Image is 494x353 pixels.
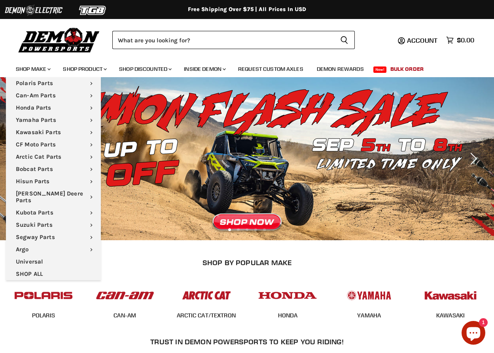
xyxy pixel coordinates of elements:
[457,36,474,44] span: $0.00
[112,31,355,49] form: Product
[442,34,478,46] a: $0.00
[6,77,101,89] a: Polaris Parts
[6,151,101,163] a: Arctic Cat Parts
[334,31,355,49] button: Search
[176,283,237,307] img: POPULAR_MAKE_logo_3_027535af-6171-4c5e-a9bc-f0eccd05c5d6.jpg
[10,258,485,267] h2: SHOP BY POPULAR MAKE
[6,163,101,175] a: Bobcat Parts
[6,219,101,231] a: Suzuki Parts
[278,312,298,319] a: HONDA
[459,321,488,347] inbox-online-store-chat: Shopify online store chat
[112,31,334,49] input: Search
[63,3,123,18] img: TGB Logo 2
[384,61,430,77] a: Bulk Order
[6,126,101,139] a: Kawasaki Parts
[254,228,257,231] li: Page dot 4
[263,228,266,231] li: Page dot 5
[464,151,480,167] button: Next
[32,312,55,319] a: POLARIS
[357,312,381,319] a: YAMAHA
[338,283,400,307] img: POPULAR_MAKE_logo_5_20258e7f-293c-4aac-afa8-159eaa299126.jpg
[6,243,101,256] a: Argo
[6,207,101,219] a: Kubota Parts
[436,312,465,319] a: KAWASAKI
[6,231,101,243] a: Segway Parts
[6,114,101,126] a: Yamaha Parts
[407,36,437,44] span: Account
[177,312,236,319] a: ARCTIC CAT/TEXTRON
[232,61,309,77] a: Request Custom Axles
[403,37,442,44] a: Account
[16,26,102,54] img: Demon Powersports
[6,102,101,114] a: Honda Parts
[10,61,55,77] a: Shop Make
[228,228,231,231] li: Page dot 1
[6,268,101,280] a: SHOP ALL
[19,338,475,346] h2: Trust In Demon Powersports To Keep You Riding!
[246,228,248,231] li: Page dot 3
[6,89,101,102] a: Can-Am Parts
[6,77,101,280] ul: Main menu
[114,312,136,319] a: CAN-AM
[4,3,63,18] img: Demon Electric Logo 2
[10,58,472,77] ul: Main menu
[6,139,101,151] a: CF Moto Parts
[420,283,481,307] img: POPULAR_MAKE_logo_6_76e8c46f-2d1e-4ecc-b320-194822857d41.jpg
[373,66,387,73] span: New!
[6,256,101,268] a: Universal
[6,175,101,188] a: Hisun Parts
[57,61,112,77] a: Shop Product
[6,188,101,207] a: [PERSON_NAME] Deere Parts
[113,61,176,77] a: Shop Discounted
[311,61,370,77] a: Demon Rewards
[178,61,231,77] a: Inside Demon
[94,283,156,307] img: POPULAR_MAKE_logo_1_adc20308-ab24-48c4-9fac-e3c1a623d575.jpg
[237,228,240,231] li: Page dot 2
[257,283,318,307] img: POPULAR_MAKE_logo_4_4923a504-4bac-4306-a1be-165a52280178.jpg
[13,283,74,307] img: POPULAR_MAKE_logo_2_dba48cf1-af45-46d4-8f73-953a0f002620.jpg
